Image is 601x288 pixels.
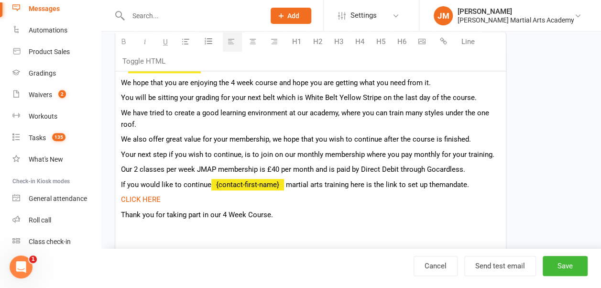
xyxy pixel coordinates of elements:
[121,77,500,89] p: We hope that you are enjoying the 4 week course and hope you are getting what you need from it.
[12,231,101,253] a: Class kiosk mode
[121,149,500,160] p: Your next step if you wish to continue, is to join on our monthly membership where you pay monthl...
[414,256,458,276] a: Cancel
[29,216,51,224] div: Roll call
[467,180,469,189] font: .
[115,32,134,52] button: Bold
[58,90,66,98] span: 2
[121,164,500,175] p: Our 2 classes per week JMAP membership is £40 per month and is paid by Direct Debit through Gocar...
[435,33,454,52] button: Insert link
[121,92,500,103] p: You will be sitting your grading for your next belt which is White Belt Yellow Stripe on the last...
[177,32,197,52] button: Unordered List
[12,106,101,127] a: Workouts
[137,32,156,52] button: Italic
[118,52,170,71] button: Toggle HTML
[12,188,101,210] a: General attendance kiosk mode
[29,69,56,77] div: Gradings
[158,32,175,52] button: Underline
[29,48,70,55] div: Product Sales
[125,9,258,22] input: Search...
[12,84,101,106] a: Waivers 2
[464,256,536,276] button: Send test email
[29,26,67,34] div: Automations
[329,33,348,52] button: H3
[287,33,306,52] button: H1
[29,155,63,163] div: What's New
[543,256,588,276] button: Save
[29,112,57,120] div: Workouts
[12,210,101,231] a: Roll call
[350,33,369,52] button: H4
[12,149,101,170] a: What's New
[10,255,33,278] iframe: Intercom live chat
[29,238,71,245] div: Class check-in
[350,5,377,26] span: Settings
[244,32,263,52] button: Center
[458,16,574,24] div: [PERSON_NAME] Martial Arts Academy
[266,32,285,52] button: Align text right
[287,12,299,20] span: Add
[12,41,101,63] a: Product Sales
[29,195,87,202] div: General attendance
[121,179,500,190] p: If you would like to continue mandate
[458,7,574,16] div: [PERSON_NAME]
[12,63,101,84] a: Gradings
[121,195,161,204] a: CLICK HERE
[372,33,390,52] button: H5
[393,33,411,52] button: H6
[12,127,101,149] a: Tasks 135
[29,255,37,263] span: 1
[121,133,500,145] p: We also offer great value for your membership, we hope that you wish to continue after the course...
[121,107,500,130] p: We have tried to create a good learning environment at our academy, where you can train many styl...
[29,134,46,142] div: Tasks
[223,32,242,52] button: Align text left
[29,5,60,12] div: Messages
[434,6,453,25] div: JM
[121,209,500,221] p: Thank you for taking part in our 4 Week Course.
[52,133,66,141] span: 135
[12,20,101,41] a: Automations
[271,8,311,24] button: Add
[457,33,480,52] button: Line
[199,33,220,51] button: Ordered List
[308,33,327,52] button: H2
[29,91,52,99] div: Waivers
[286,180,439,189] font: martial arts training here is the link to set up the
